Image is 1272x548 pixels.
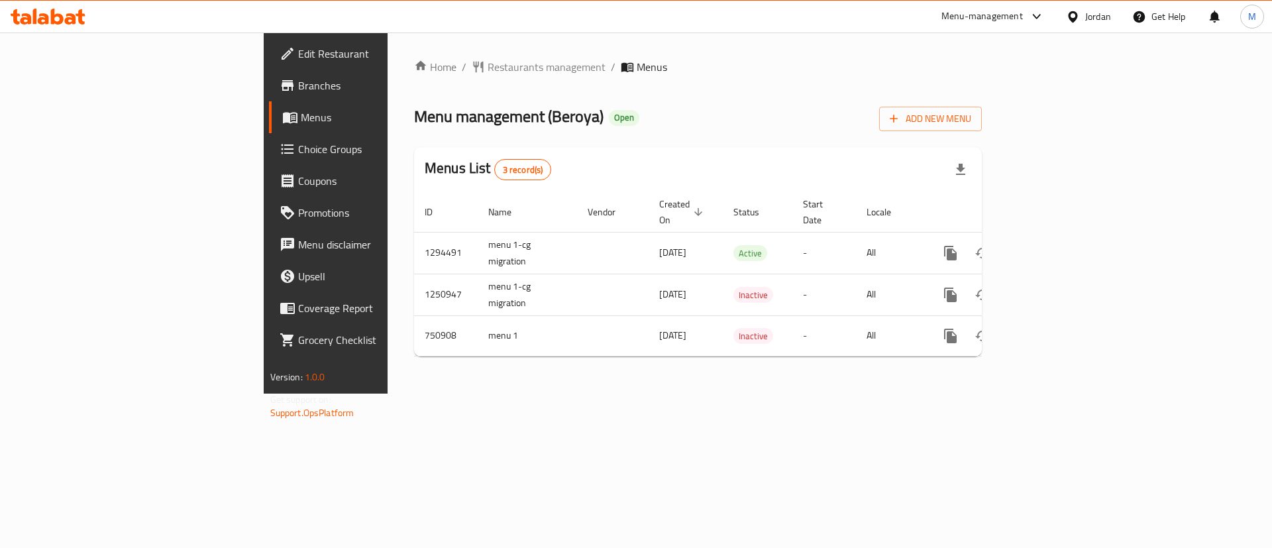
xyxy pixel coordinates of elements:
[298,332,466,348] span: Grocery Checklist
[792,232,856,274] td: -
[298,173,466,189] span: Coupons
[298,46,466,62] span: Edit Restaurant
[298,300,466,316] span: Coverage Report
[856,232,924,274] td: All
[269,165,476,197] a: Coupons
[494,159,552,180] div: Total records count
[478,315,577,356] td: menu 1
[588,204,633,220] span: Vendor
[298,205,466,221] span: Promotions
[270,391,331,408] span: Get support on:
[803,196,840,228] span: Start Date
[945,154,977,186] div: Export file
[488,204,529,220] span: Name
[733,328,773,344] div: Inactive
[935,237,967,269] button: more
[659,196,707,228] span: Created On
[867,204,908,220] span: Locale
[478,274,577,315] td: menu 1-cg migration
[269,197,476,229] a: Promotions
[269,38,476,70] a: Edit Restaurant
[269,292,476,324] a: Coverage Report
[414,101,604,131] span: Menu management ( Beroya )
[733,204,776,220] span: Status
[935,279,967,311] button: more
[941,9,1023,25] div: Menu-management
[856,274,924,315] td: All
[609,112,639,123] span: Open
[611,59,615,75] li: /
[269,324,476,356] a: Grocery Checklist
[298,237,466,252] span: Menu disclaimer
[269,260,476,292] a: Upsell
[305,368,325,386] span: 1.0.0
[659,286,686,303] span: [DATE]
[609,110,639,126] div: Open
[637,59,667,75] span: Menus
[733,288,773,303] span: Inactive
[269,70,476,101] a: Branches
[967,279,998,311] button: Change Status
[488,59,606,75] span: Restaurants management
[495,164,551,176] span: 3 record(s)
[270,404,354,421] a: Support.OpsPlatform
[298,268,466,284] span: Upsell
[472,59,606,75] a: Restaurants management
[924,192,1073,233] th: Actions
[1248,9,1256,24] span: M
[270,368,303,386] span: Version:
[879,107,982,131] button: Add New Menu
[967,237,998,269] button: Change Status
[478,232,577,274] td: menu 1-cg migration
[659,327,686,344] span: [DATE]
[890,111,971,127] span: Add New Menu
[425,158,551,180] h2: Menus List
[301,109,466,125] span: Menus
[733,287,773,303] div: Inactive
[792,274,856,315] td: -
[733,329,773,344] span: Inactive
[414,192,1073,356] table: enhanced table
[425,204,450,220] span: ID
[298,78,466,93] span: Branches
[659,244,686,261] span: [DATE]
[967,320,998,352] button: Change Status
[414,59,982,75] nav: breadcrumb
[1085,9,1111,24] div: Jordan
[733,245,767,261] div: Active
[298,141,466,157] span: Choice Groups
[269,133,476,165] a: Choice Groups
[733,246,767,261] span: Active
[856,315,924,356] td: All
[269,229,476,260] a: Menu disclaimer
[269,101,476,133] a: Menus
[792,315,856,356] td: -
[935,320,967,352] button: more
